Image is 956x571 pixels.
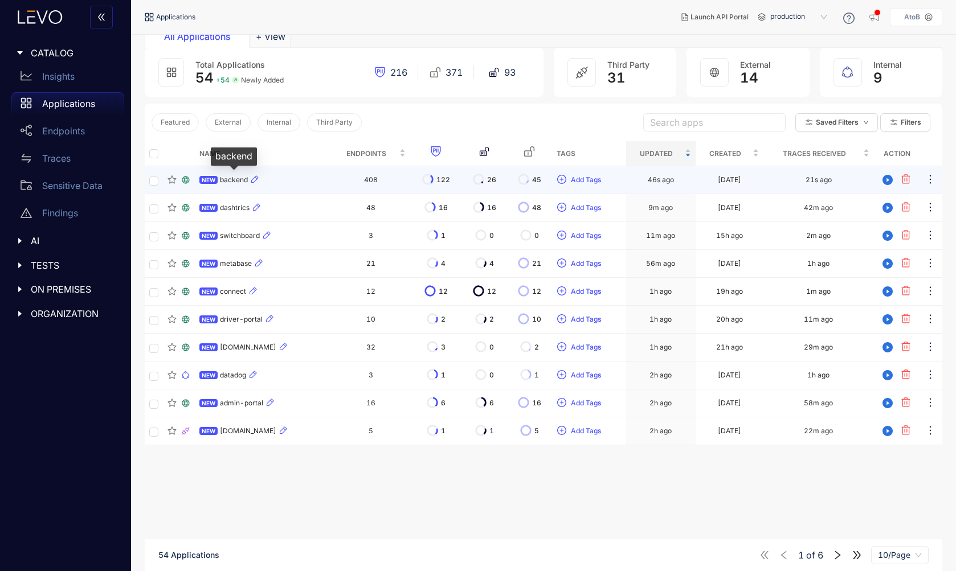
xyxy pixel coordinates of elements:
[220,287,246,295] span: connect
[649,427,672,435] div: 2h ago
[925,202,936,215] span: ellipsis
[571,204,601,212] span: Add Tags
[534,232,539,240] span: 0
[925,369,936,382] span: ellipsis
[571,287,601,295] span: Add Tags
[696,141,763,166] th: Created
[557,426,566,436] span: plus-circle
[42,71,75,81] p: Insights
[740,70,758,86] span: 14
[925,174,936,187] span: ellipsis
[557,394,602,412] button: plus-circleAdd Tags
[436,176,450,184] span: 122
[31,236,115,246] span: AI
[199,343,218,351] span: NEW
[648,204,673,212] div: 9m ago
[879,342,896,352] span: play-circle
[648,176,674,184] div: 46s ago
[489,260,494,268] span: 4
[557,171,602,189] button: plus-circleAdd Tags
[718,399,741,407] div: [DATE]
[167,259,177,268] span: star
[16,49,24,57] span: caret-right
[925,257,936,270] span: ellipsis
[195,141,331,166] th: Name
[331,306,410,334] td: 10
[571,260,601,268] span: Add Tags
[331,334,410,362] td: 32
[925,229,936,243] span: ellipsis
[42,98,95,109] p: Applications
[156,13,195,21] span: Applications
[924,254,937,273] button: ellipsis
[879,171,897,189] button: play-circle
[7,277,124,301] div: ON PREMISES
[331,166,410,194] td: 408
[532,399,541,407] span: 16
[331,389,410,417] td: 16
[487,176,496,184] span: 26
[211,147,257,166] div: backend
[532,315,541,323] span: 10
[220,204,250,212] span: dashtrics
[879,426,896,436] span: play-circle
[215,118,242,126] span: External
[646,232,675,240] div: 11m ago
[199,315,218,323] span: NEW
[441,399,446,407] span: 6
[557,342,566,352] span: plus-circle
[700,147,750,160] span: Created
[220,399,263,407] span: admin-portal
[924,394,937,412] button: ellipsis
[439,287,448,295] span: 12
[195,69,214,86] span: 54
[571,343,601,351] span: Add Tags
[167,203,177,212] span: star
[16,310,24,318] span: caret-right
[16,261,24,269] span: caret-right
[532,287,541,295] span: 12
[206,113,251,132] button: External
[763,141,874,166] th: Traces Received
[691,13,749,21] span: Launch API Portal
[925,341,936,354] span: ellipsis
[879,394,897,412] button: play-circle
[220,260,252,268] span: metabase
[439,204,448,212] span: 16
[649,315,672,323] div: 1h ago
[571,399,601,407] span: Add Tags
[879,258,896,269] span: play-circle
[199,371,218,379] span: NEW
[161,118,190,126] span: Featured
[220,371,246,379] span: datadog
[199,399,218,407] span: NEW
[441,427,446,435] span: 1
[879,422,897,440] button: play-circle
[331,417,410,445] td: 5
[879,370,896,380] span: play-circle
[557,231,566,241] span: plus-circle
[199,427,218,435] span: NEW
[489,315,494,323] span: 2
[901,118,921,126] span: Filters
[532,260,541,268] span: 21
[21,153,32,164] span: swap
[552,141,626,166] th: Tags
[716,232,743,240] div: 15h ago
[167,399,177,408] span: star
[31,309,115,319] span: ORGANIZATION
[718,260,741,268] div: [DATE]
[446,67,463,77] span: 371
[42,180,103,191] p: Sensitive Data
[489,399,494,407] span: 6
[718,176,741,184] div: [DATE]
[806,176,832,184] div: 21s ago
[873,70,883,86] span: 9
[798,550,804,560] span: 1
[195,60,265,69] span: Total Applications
[441,260,446,268] span: 4
[557,203,566,213] span: plus-circle
[852,550,862,560] span: double-right
[718,204,741,212] div: [DATE]
[806,232,831,240] div: 2m ago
